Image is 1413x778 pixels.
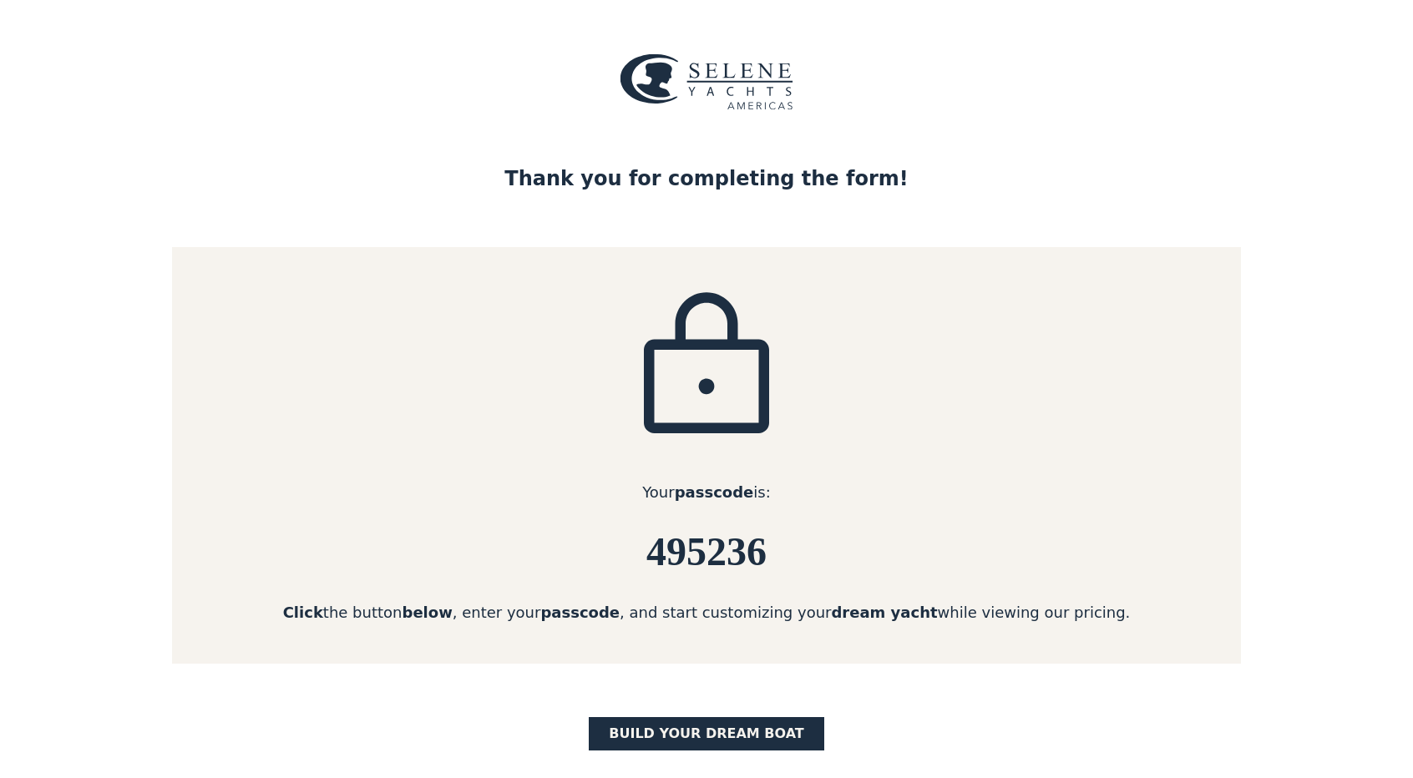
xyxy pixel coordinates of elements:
[504,164,908,194] div: Thank you for completing the form!
[283,604,323,621] strong: Click
[620,53,793,110] img: logo
[831,604,937,621] strong: dream yacht
[675,483,754,501] strong: passcode
[172,481,1241,503] div: Your is:
[589,717,824,750] a: BUILD yOUR dream boat
[172,530,1241,574] h6: 495236
[403,604,453,621] strong: below
[623,287,790,454] img: icon
[540,604,620,621] strong: passcode
[172,601,1241,624] div: the button , enter your , and start customizing your while viewing our pricing.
